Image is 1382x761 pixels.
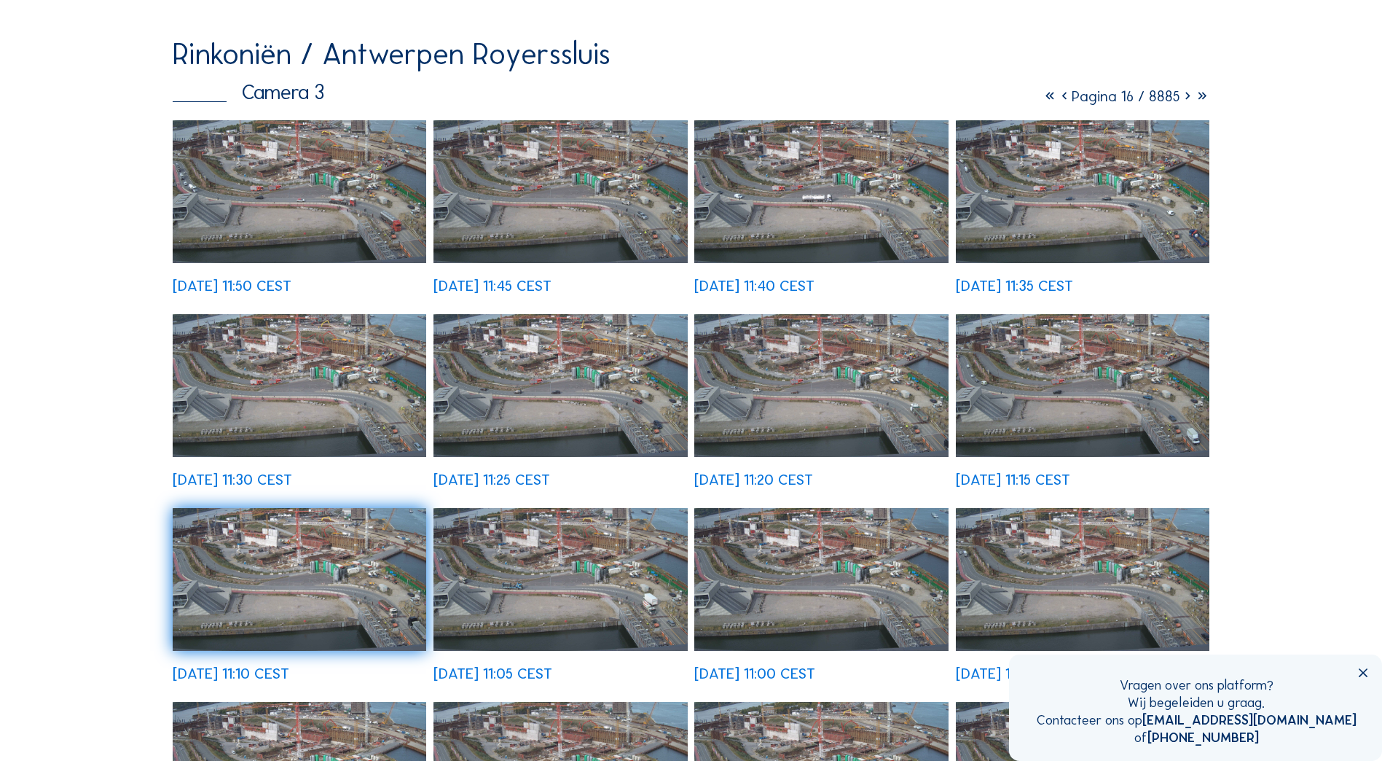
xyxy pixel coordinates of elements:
[173,666,289,681] div: [DATE] 11:10 CEST
[433,278,551,293] div: [DATE] 11:45 CEST
[1072,87,1180,105] span: Pagina 16 / 8885
[694,278,814,293] div: [DATE] 11:40 CEST
[173,120,426,263] img: image_53388507
[173,508,426,651] img: image_53387427
[173,39,610,69] div: Rinkoniën / Antwerpen Royerssluis
[694,120,948,263] img: image_53388200
[433,508,687,651] img: image_53387254
[1037,730,1357,747] div: of
[173,314,426,457] img: image_53387984
[694,472,813,487] div: [DATE] 11:20 CEST
[956,314,1209,457] img: image_53387483
[433,120,687,263] img: image_53388354
[173,82,325,104] div: Camera 3
[694,666,815,681] div: [DATE] 11:00 CEST
[694,314,948,457] img: image_53387633
[1037,677,1357,695] div: Vragen over ons platform?
[1142,712,1357,728] a: [EMAIL_ADDRESS][DOMAIN_NAME]
[1147,730,1259,746] a: [PHONE_NUMBER]
[433,666,552,681] div: [DATE] 11:05 CEST
[956,666,1077,681] div: [DATE] 10:55 CEST
[956,120,1209,263] img: image_53388148
[956,508,1209,651] img: image_53386924
[1037,695,1357,712] div: Wij begeleiden u graag.
[173,278,291,293] div: [DATE] 11:50 CEST
[956,472,1070,487] div: [DATE] 11:15 CEST
[1037,712,1357,730] div: Contacteer ons op
[433,472,550,487] div: [DATE] 11:25 CEST
[694,508,948,651] img: image_53387102
[173,472,292,487] div: [DATE] 11:30 CEST
[956,278,1073,293] div: [DATE] 11:35 CEST
[433,314,687,457] img: image_53387789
